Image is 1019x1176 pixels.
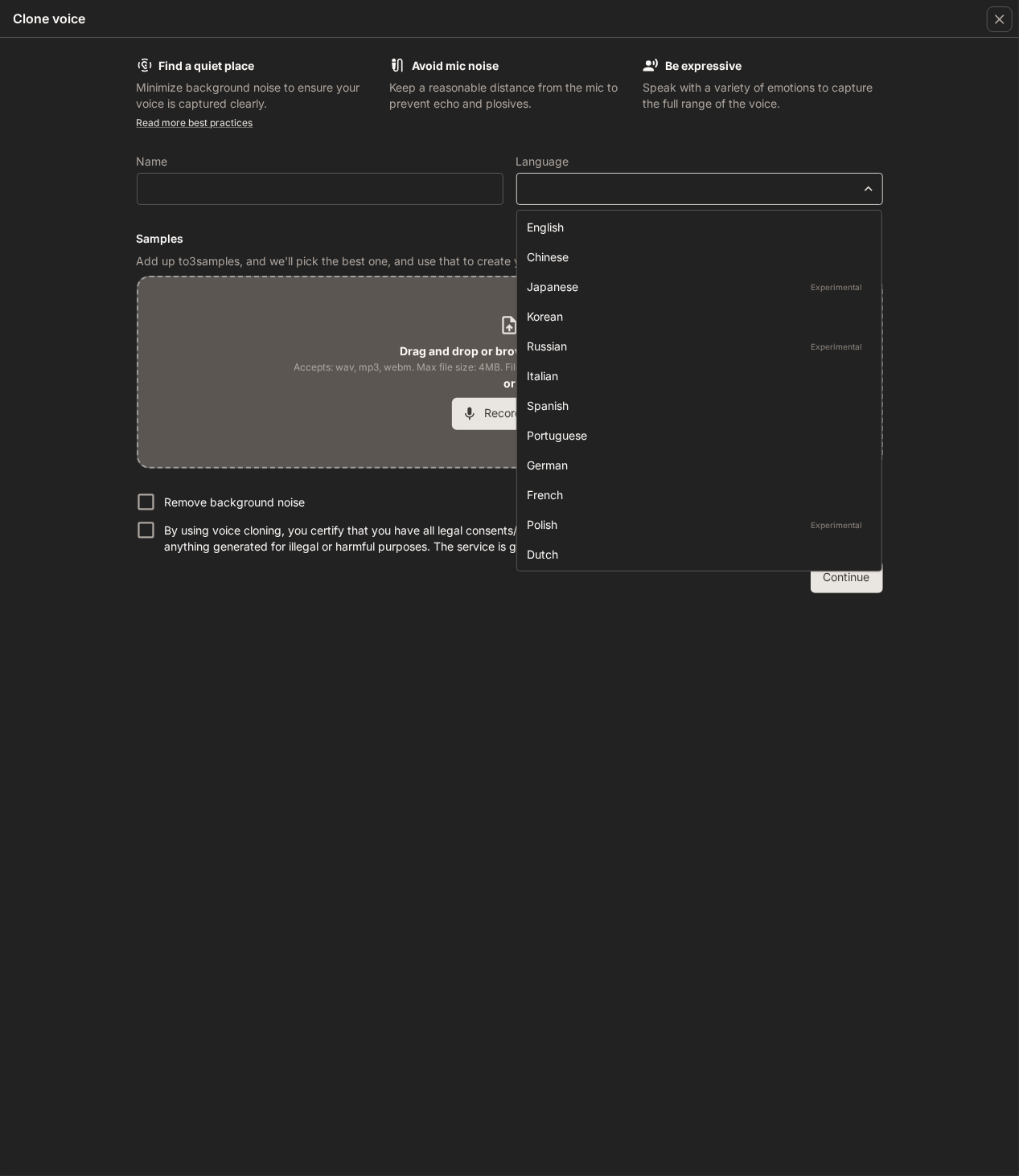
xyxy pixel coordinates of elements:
div: Dutch [527,546,865,563]
div: Italian [527,367,865,384]
div: Chinese [527,248,865,265]
div: German [527,457,865,473]
div: Korean [527,308,865,325]
p: Experimental [807,339,865,354]
div: Japanese [527,278,865,295]
div: Portuguese [527,427,865,444]
p: Experimental [807,518,865,532]
div: Russian [527,338,865,354]
div: French [527,486,865,503]
div: English [527,219,865,236]
div: Spanish [527,397,865,414]
p: Experimental [807,280,865,294]
div: Polish [527,516,865,533]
